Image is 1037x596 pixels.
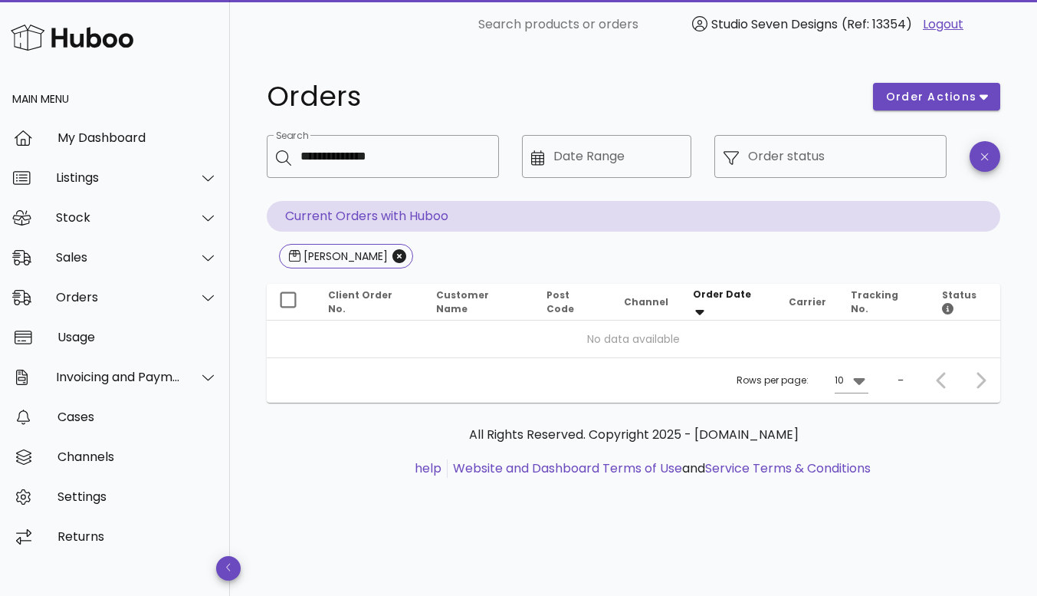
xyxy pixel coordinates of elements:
[392,249,406,263] button: Close
[612,284,681,321] th: Channel
[842,15,912,33] span: (Ref: 13354)
[681,284,776,321] th: Order Date: Sorted descending. Activate to remove sorting.
[930,284,1000,321] th: Status
[56,170,181,185] div: Listings
[300,249,388,264] div: [PERSON_NAME]
[56,370,181,384] div: Invoicing and Payments
[789,295,826,308] span: Carrier
[279,426,988,444] p: All Rights Reserved. Copyright 2025 - [DOMAIN_NAME]
[328,288,392,315] span: Client Order No.
[448,459,871,478] li: and
[57,489,218,504] div: Settings
[838,284,930,321] th: Tracking No.
[267,83,855,110] h1: Orders
[57,449,218,464] div: Channels
[835,368,868,393] div: 10Rows per page:
[693,288,751,301] span: Order Date
[851,288,898,315] span: Tracking No.
[453,459,682,477] a: Website and Dashboard Terms of Use
[11,21,133,54] img: Huboo Logo
[705,459,871,477] a: Service Terms & Conditions
[711,15,838,33] span: Studio Seven Designs
[534,284,611,321] th: Post Code
[624,295,668,308] span: Channel
[316,284,424,321] th: Client Order No.
[835,374,844,387] div: 10
[57,529,218,544] div: Returns
[56,210,181,225] div: Stock
[436,288,489,315] span: Customer Name
[56,290,181,305] div: Orders
[546,288,574,315] span: Post Code
[923,15,963,34] a: Logout
[267,201,1000,232] p: Current Orders with Huboo
[57,410,218,424] div: Cases
[415,459,441,477] a: help
[57,330,218,344] div: Usage
[942,288,976,315] span: Status
[873,83,1000,110] button: order actions
[898,374,904,387] div: –
[737,358,868,403] div: Rows per page:
[57,130,218,145] div: My Dashboard
[424,284,534,321] th: Customer Name
[276,130,308,142] label: Search
[885,89,977,105] span: order actions
[776,284,838,321] th: Carrier
[56,250,181,265] div: Sales
[267,321,1000,357] td: No data available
